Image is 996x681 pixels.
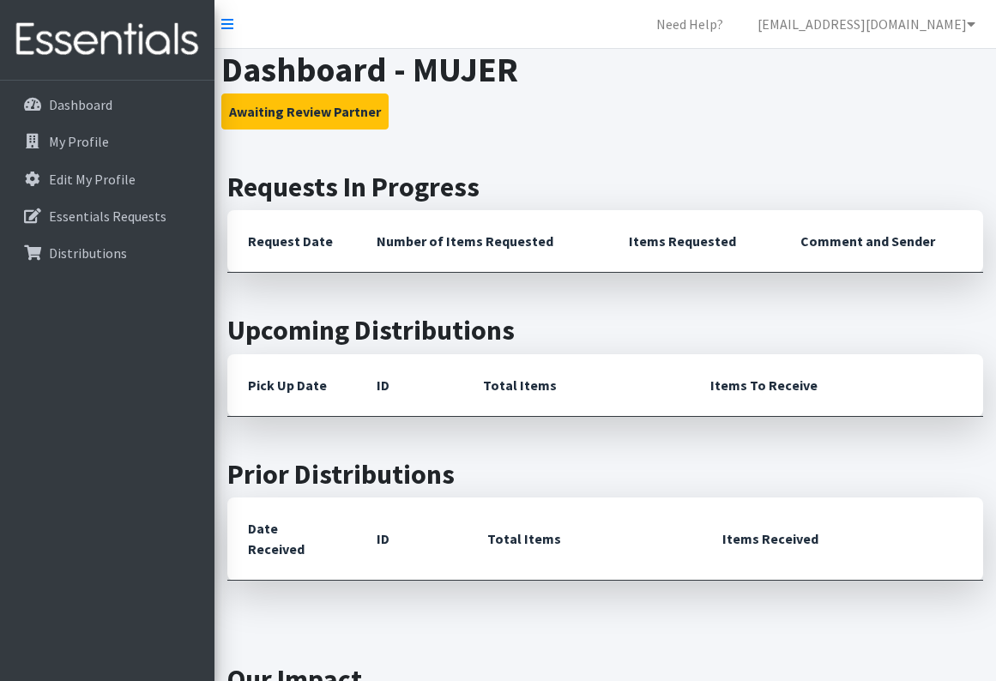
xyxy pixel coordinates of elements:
[227,354,356,417] th: Pick Up Date
[356,354,462,417] th: ID
[49,208,166,225] p: Essentials Requests
[467,497,702,581] th: Total Items
[7,124,208,159] a: My Profile
[49,96,112,113] p: Dashboard
[7,162,208,196] a: Edit My Profile
[356,497,467,581] th: ID
[702,497,983,581] th: Items Received
[221,93,389,130] button: Awaiting Review Partner
[227,458,983,491] h2: Prior Distributions
[356,210,608,273] th: Number of Items Requested
[643,7,737,41] a: Need Help?
[227,171,983,203] h2: Requests In Progress
[49,133,109,150] p: My Profile
[227,314,983,347] h2: Upcoming Distributions
[221,49,990,90] h1: Dashboard - MUJER
[780,210,983,273] th: Comment and Sender
[7,87,208,122] a: Dashboard
[227,497,356,581] th: Date Received
[744,7,989,41] a: [EMAIL_ADDRESS][DOMAIN_NAME]
[7,199,208,233] a: Essentials Requests
[7,11,208,69] img: HumanEssentials
[7,236,208,270] a: Distributions
[49,244,127,262] p: Distributions
[608,210,780,273] th: Items Requested
[690,354,983,417] th: Items To Receive
[462,354,690,417] th: Total Items
[49,171,136,188] p: Edit My Profile
[227,210,356,273] th: Request Date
